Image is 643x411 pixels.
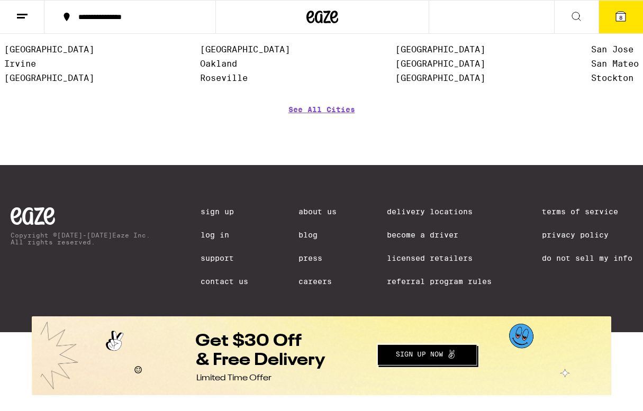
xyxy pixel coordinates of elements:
[288,105,355,144] a: See All Cities
[387,207,492,216] a: Delivery Locations
[591,44,633,54] a: San Jose
[387,277,492,286] a: Referral Program Rules
[200,73,248,83] a: Roseville
[200,59,237,69] a: Oakland
[11,232,150,245] p: Copyright © [DATE]-[DATE] Eaze Inc. All rights reserved.
[298,231,337,239] a: Blog
[387,231,492,239] a: Become a Driver
[542,254,632,262] a: Do Not Sell My Info
[542,207,632,216] a: Terms of Service
[591,73,633,83] a: Stockton
[591,59,639,69] a: San Mateo
[4,59,36,69] a: Irvine
[201,231,248,239] a: Log In
[201,277,248,286] a: Contact Us
[201,254,248,262] a: Support
[387,254,492,262] a: Licensed Retailers
[4,44,94,54] a: [GEOGRAPHIC_DATA]
[298,254,337,262] a: Press
[599,1,643,33] button: 8
[395,73,485,83] a: [GEOGRAPHIC_DATA]
[298,277,337,286] a: Careers
[200,44,290,54] a: [GEOGRAPHIC_DATA]
[201,207,248,216] a: Sign Up
[298,207,337,216] a: About Us
[619,14,622,21] span: 8
[542,231,632,239] a: Privacy Policy
[395,44,485,54] a: [GEOGRAPHIC_DATA]
[4,73,94,83] a: [GEOGRAPHIC_DATA]
[395,59,485,69] a: [GEOGRAPHIC_DATA]
[32,316,611,395] iframe: Modal Overlay Box Frame
[32,316,611,395] div: Inline Form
